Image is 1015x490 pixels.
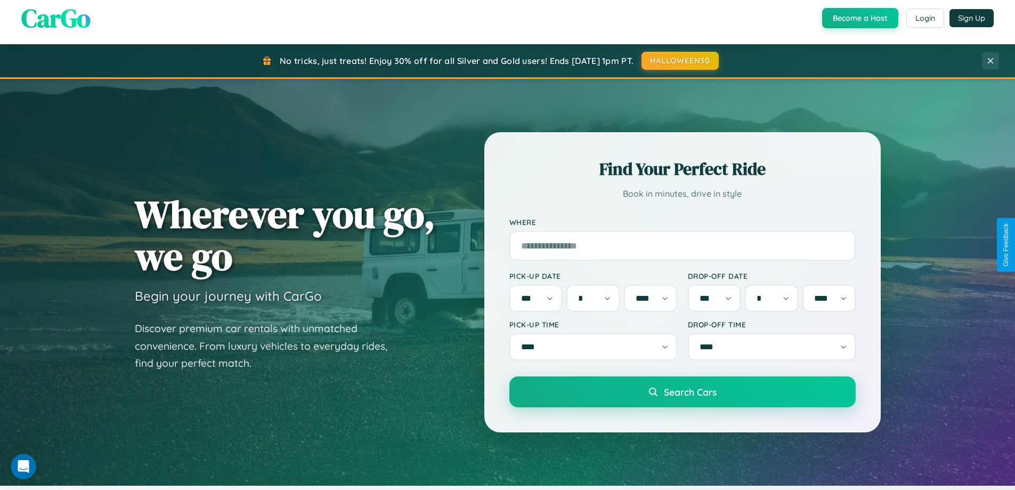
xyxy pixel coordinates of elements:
p: Book in minutes, drive in style [509,186,856,202]
span: No tricks, just treats! Enjoy 30% off for all Silver and Gold users! Ends [DATE] 1pm PT. [280,55,634,66]
button: Search Cars [509,376,856,407]
h1: Wherever you go, we go [135,193,435,277]
label: Drop-off Date [688,271,856,280]
button: Sign Up [949,9,994,27]
button: Login [906,9,944,28]
button: HALLOWEEN30 [642,52,719,70]
div: Give Feedback [1002,223,1010,267]
label: Drop-off Time [688,320,856,329]
label: Pick-up Time [509,320,677,329]
iframe: Intercom live chat [11,454,36,479]
h2: Find Your Perfect Ride [509,157,856,181]
span: CarGo [21,1,91,36]
button: Become a Host [822,8,898,28]
span: Search Cars [664,386,717,398]
label: Pick-up Date [509,271,677,280]
h3: Begin your journey with CarGo [135,288,322,304]
p: Discover premium car rentals with unmatched convenience. From luxury vehicles to everyday rides, ... [135,320,401,372]
label: Where [509,218,856,227]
